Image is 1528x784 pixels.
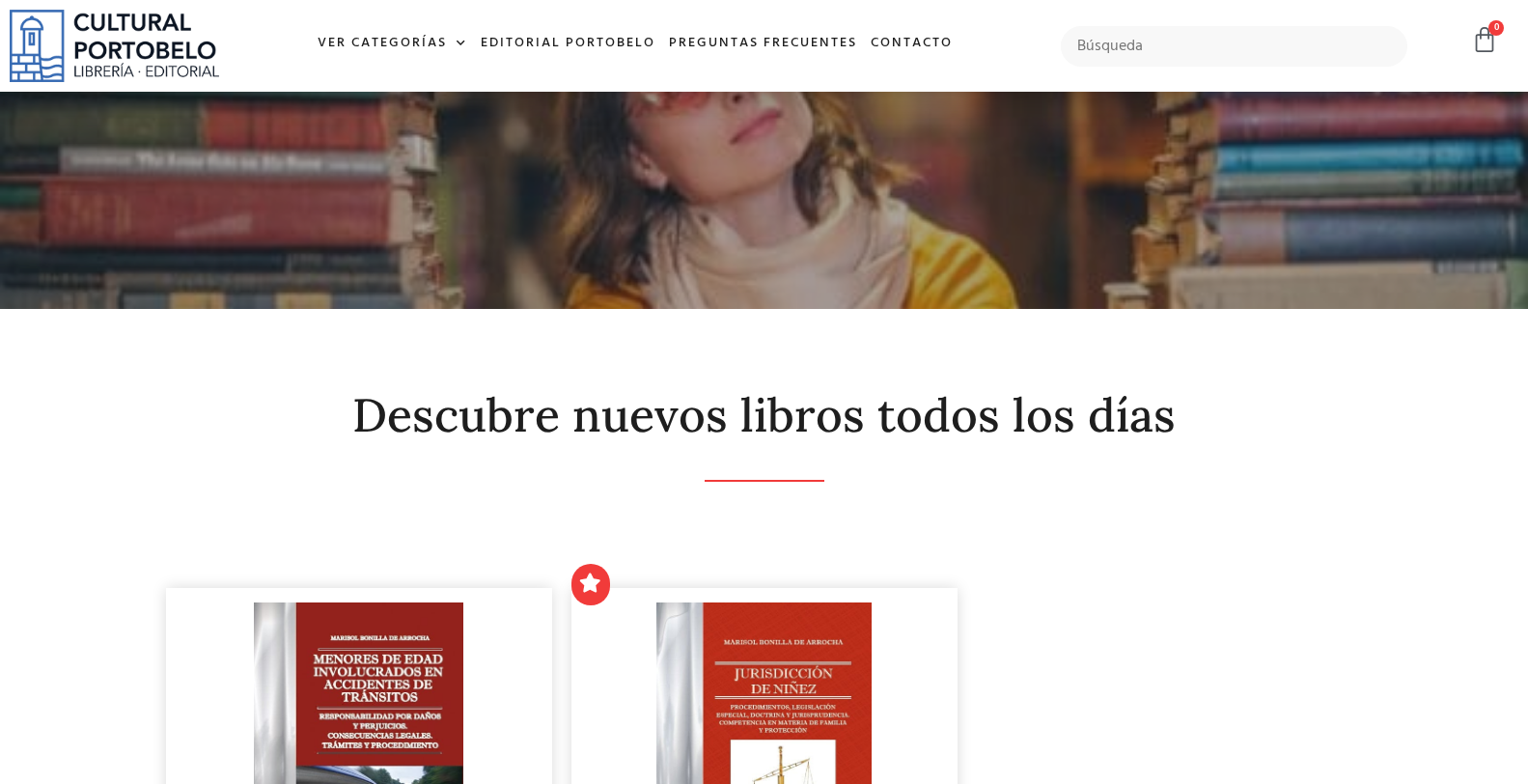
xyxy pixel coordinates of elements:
[1061,26,1406,67] input: Búsqueda
[1488,20,1504,36] span: 0
[864,23,959,65] a: Contacto
[474,23,662,65] a: Editorial Portobelo
[166,390,1363,441] h2: Descubre nuevos libros todos los días
[1471,26,1498,54] a: 0
[662,23,864,65] a: Preguntas frecuentes
[311,23,474,65] a: Ver Categorías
